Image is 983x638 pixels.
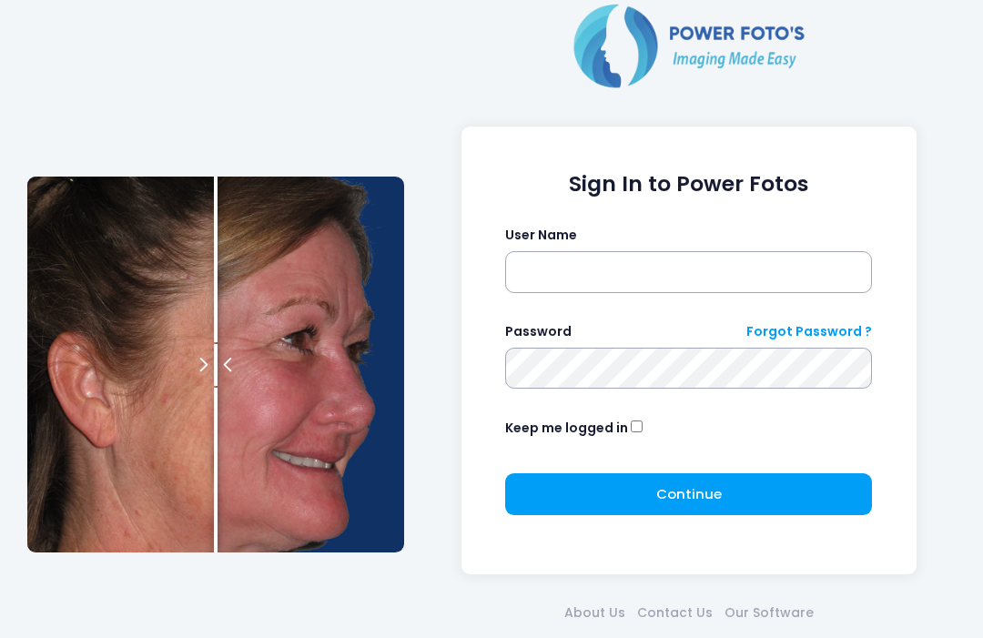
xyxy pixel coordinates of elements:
label: User Name [505,226,577,245]
label: Password [505,322,572,341]
h1: Sign In to Power Fotos [505,171,872,197]
label: Keep me logged in [505,419,628,438]
span: Continue [656,484,722,503]
button: Continue [505,473,872,515]
a: Our Software [718,603,819,623]
a: Contact Us [631,603,718,623]
a: About Us [558,603,631,623]
a: Forgot Password ? [746,322,872,341]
